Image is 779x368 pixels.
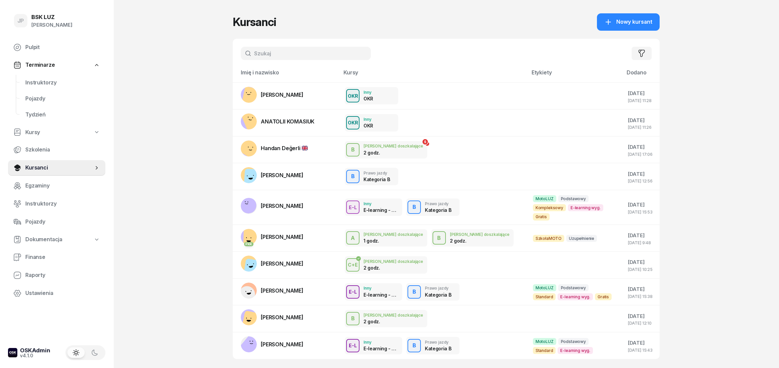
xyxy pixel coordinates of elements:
[363,346,398,351] div: E-learning - 90 dni
[8,214,105,230] a: Pojazdy
[8,57,105,73] a: Terminarze
[363,286,398,290] div: Inny
[363,313,423,317] div: [PERSON_NAME] doszkalające
[241,87,303,103] a: [PERSON_NAME]
[31,21,72,29] div: [PERSON_NAME]
[241,309,303,325] a: [PERSON_NAME]
[566,235,597,242] span: Uzupełnienie
[628,285,654,294] div: [DATE]
[17,18,24,24] span: JP
[425,292,451,298] div: Kategoria B
[8,285,105,301] a: Ustawienia
[25,271,100,280] span: Raporty
[628,89,654,98] div: [DATE]
[25,181,100,190] span: Egzaminy
[628,179,654,183] div: [DATE] 12:56
[241,256,303,272] a: [PERSON_NAME]
[346,170,359,183] button: B
[595,293,612,300] span: Gratis
[433,231,446,245] button: B
[363,259,423,264] div: [PERSON_NAME] doszkalające
[25,128,40,137] span: Kursy
[568,204,603,211] span: E-learning wyg.
[25,43,100,52] span: Pulpit
[25,218,100,226] span: Pojazdy
[261,314,303,321] span: [PERSON_NAME]
[348,171,357,182] div: B
[261,287,303,294] span: [PERSON_NAME]
[628,241,654,245] div: [DATE] 9:48
[363,123,373,128] div: OKR
[345,118,361,127] div: OKR
[8,178,105,194] a: Egzaminy
[244,242,254,246] div: PKK
[425,286,451,290] div: Prawo jazdy
[345,261,360,269] div: C+E
[623,68,660,82] th: Dodano
[346,341,359,350] div: E-L
[8,348,17,357] img: logo-xs-dark@2x.png
[363,117,373,121] div: Inny
[363,265,398,271] div: 2 godz.
[241,140,308,156] a: Handan Değerli
[628,201,654,209] div: [DATE]
[410,286,419,298] div: B
[346,288,359,296] div: E-L
[558,195,589,202] span: Podstawowy
[528,68,623,82] th: Etykiety
[558,347,593,354] span: E-learning wyg.
[628,143,654,151] div: [DATE]
[410,340,419,351] div: B
[241,47,371,60] input: Szukaj
[628,294,654,299] div: [DATE] 15:38
[25,78,100,87] span: Instruktorzy
[616,18,652,26] span: Nowy kursant
[450,232,510,237] div: [PERSON_NAME] doszkalające
[233,68,339,82] th: Imię i nazwisko
[425,207,451,213] div: Kategoria B
[25,289,100,298] span: Ustawienia
[533,338,556,345] span: MotoLUZ
[628,312,654,321] div: [DATE]
[25,61,55,69] span: Terminarze
[363,232,423,237] div: [PERSON_NAME] doszkalające
[25,110,100,119] span: Tydzień
[408,339,421,352] button: B
[435,233,444,244] div: B
[339,68,528,82] th: Kursy
[31,14,72,20] div: BSK LUZ
[20,348,50,353] div: OSKAdmin
[8,39,105,55] a: Pulpit
[533,195,556,202] span: MotoLUZ
[8,125,105,140] a: Kursy
[241,167,303,183] a: [PERSON_NAME]
[363,340,398,344] div: Inny
[628,125,654,129] div: [DATE] 11:26
[25,145,100,154] span: Szkolenia
[363,319,398,324] div: 2 godz.
[628,348,654,352] div: [DATE] 15:43
[261,203,303,209] span: [PERSON_NAME]
[628,258,654,267] div: [DATE]
[410,202,419,213] div: B
[363,176,390,182] div: Kategoria B
[261,260,303,267] span: [PERSON_NAME]
[20,91,105,107] a: Pojazdy
[628,116,654,125] div: [DATE]
[346,231,359,245] button: A
[363,90,373,94] div: Inny
[533,235,564,242] span: SzkołaMOTO
[261,118,314,125] span: ANATOLII KOMASIUK
[241,283,303,299] a: [PERSON_NAME]
[346,201,359,214] button: E-L
[261,145,308,151] span: Handan Değerli
[533,213,550,220] span: Gratis
[346,116,359,129] button: OKR
[25,200,100,208] span: Instruktorzy
[261,341,303,348] span: [PERSON_NAME]
[558,293,593,300] span: E-learning wyg.
[363,144,423,148] div: [PERSON_NAME] doszkalające
[597,13,660,31] button: Nowy kursant
[25,163,93,172] span: Kursanci
[628,170,654,178] div: [DATE]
